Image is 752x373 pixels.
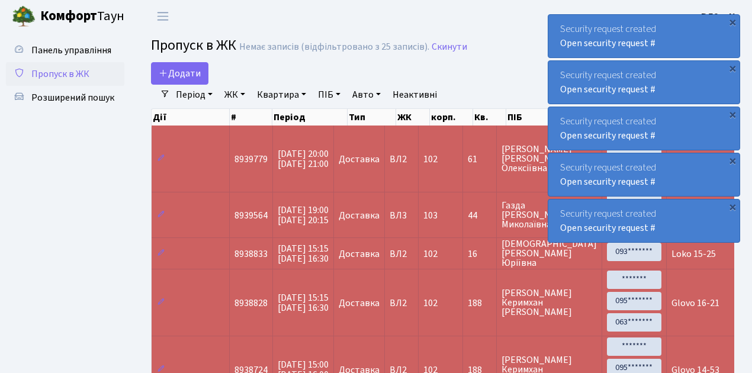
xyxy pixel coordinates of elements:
th: Тип [348,109,396,126]
div: × [727,155,738,166]
span: Пропуск в ЖК [151,35,236,56]
span: Газда [PERSON_NAME] Миколаївна [502,201,597,229]
a: Неактивні [388,85,442,105]
a: Період [171,85,217,105]
span: Glovo 16-21 [671,297,719,310]
span: Таун [40,7,124,27]
span: 103 [423,209,438,222]
span: Розширений пошук [31,91,114,104]
div: Security request created [548,200,740,242]
span: [DATE] 20:00 [DATE] 21:00 [278,147,329,171]
span: 8938833 [234,247,268,261]
span: 102 [423,247,438,261]
div: × [727,16,738,28]
span: 8938828 [234,297,268,310]
div: × [727,108,738,120]
a: Розширений пошук [6,86,124,110]
span: Доставка [339,298,380,308]
div: × [727,62,738,74]
button: Переключити навігацію [148,7,178,26]
span: Доставка [339,155,380,164]
th: # [230,109,272,126]
div: Security request created [548,61,740,104]
span: [PERSON_NAME] Керимхан [PERSON_NAME] [502,288,597,317]
span: 102 [423,153,438,166]
a: Open security request # [560,83,655,96]
a: ВЛ2 -. К. [701,9,738,24]
b: ВЛ2 -. К. [701,10,738,23]
a: Open security request # [560,175,655,188]
th: Період [272,109,348,126]
a: Скинути [432,41,467,53]
a: ПІБ [313,85,345,105]
span: 102 [423,297,438,310]
span: 16 [468,249,491,259]
span: Панель управління [31,44,111,57]
a: Квартира [252,85,311,105]
div: Security request created [548,15,740,57]
span: Пропуск в ЖК [31,67,89,81]
a: Додати [151,62,208,85]
span: ВЛ2 [390,249,413,259]
th: корп. [430,109,473,126]
span: ВЛ3 [390,211,413,220]
a: Авто [348,85,385,105]
span: [DATE] 19:00 [DATE] 20:15 [278,204,329,227]
div: × [727,201,738,213]
span: ВЛ2 [390,298,413,308]
a: Open security request # [560,129,655,142]
span: [DATE] 15:15 [DATE] 16:30 [278,291,329,314]
span: 8939564 [234,209,268,222]
th: Дії [152,109,230,126]
div: Немає записів (відфільтровано з 25 записів). [239,41,429,53]
span: Доставка [339,211,380,220]
b: Комфорт [40,7,97,25]
div: Security request created [548,153,740,196]
img: logo.png [12,5,36,28]
span: 61 [468,155,491,164]
div: Security request created [548,107,740,150]
span: 8939779 [234,153,268,166]
span: [DATE] 15:15 [DATE] 16:30 [278,242,329,265]
a: Панель управління [6,38,124,62]
span: Доставка [339,249,380,259]
span: ВЛ2 [390,155,413,164]
th: ПІБ [506,109,587,126]
a: Open security request # [560,221,655,234]
span: Loko 15-25 [671,247,716,261]
span: 188 [468,298,491,308]
th: Кв. [473,109,506,126]
span: [DEMOGRAPHIC_DATA] [PERSON_NAME] Юріївна [502,239,597,268]
th: ЖК [396,109,430,126]
a: Open security request # [560,37,655,50]
span: 44 [468,211,491,220]
span: Додати [159,67,201,80]
span: [PERSON_NAME] [PERSON_NAME] Олексіївна [502,144,597,173]
a: ЖК [220,85,250,105]
a: Пропуск в ЖК [6,62,124,86]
